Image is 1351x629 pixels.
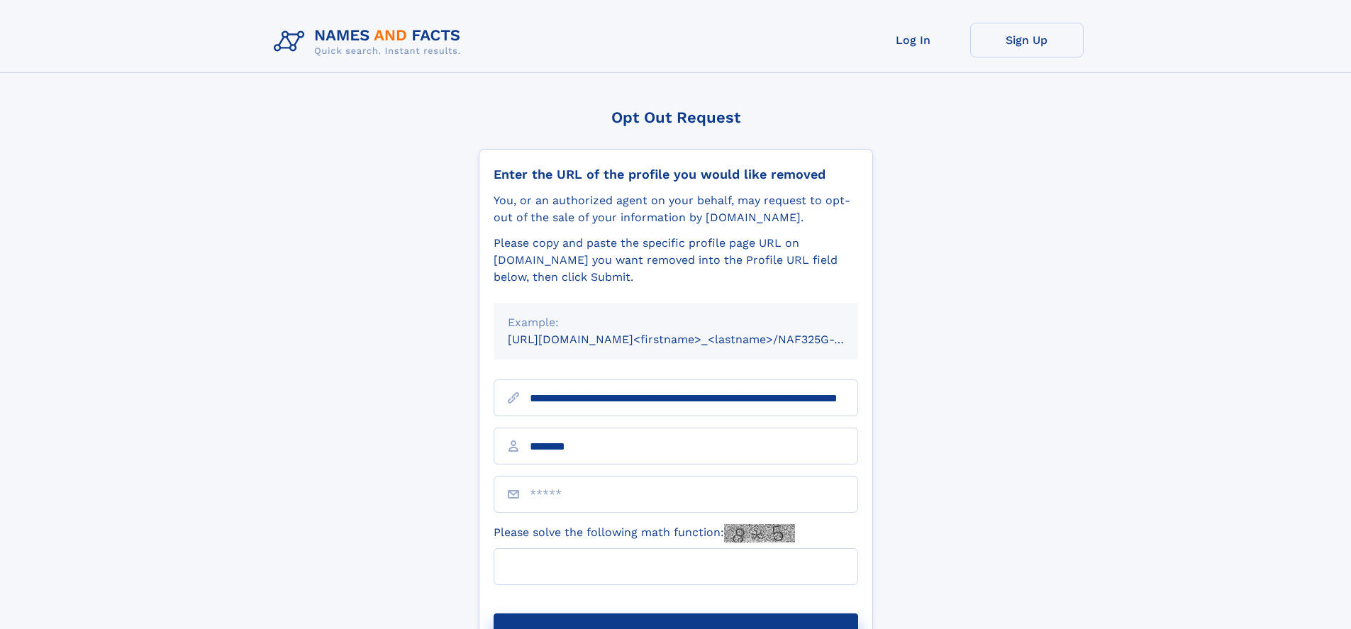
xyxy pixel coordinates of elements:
[857,23,970,57] a: Log In
[479,108,873,126] div: Opt Out Request
[494,167,858,182] div: Enter the URL of the profile you would like removed
[508,314,844,331] div: Example:
[970,23,1084,57] a: Sign Up
[494,524,795,542] label: Please solve the following math function:
[508,333,885,346] small: [URL][DOMAIN_NAME]<firstname>_<lastname>/NAF325G-xxxxxxxx
[494,235,858,286] div: Please copy and paste the specific profile page URL on [DOMAIN_NAME] you want removed into the Pr...
[268,23,472,61] img: Logo Names and Facts
[494,192,858,226] div: You, or an authorized agent on your behalf, may request to opt-out of the sale of your informatio...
